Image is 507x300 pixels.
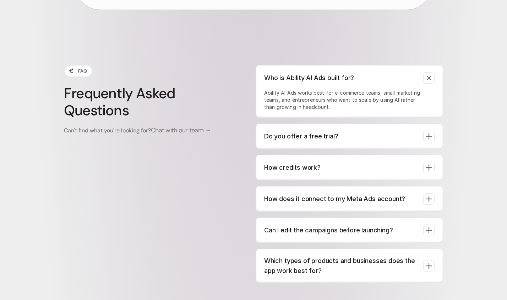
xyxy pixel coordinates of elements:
h3: Frequently Asked Questions [64,85,227,119]
p: Ability AI Ads works best for e-commerce teams, small marketing teams, and entrepreneurs who want... [264,89,423,111]
p: FAQ [78,67,87,75]
p: Who is Ability AI Ads built for? [264,73,418,83]
p: How credits work? [264,163,418,173]
p: Can't find what you're looking for? [64,126,227,135]
p: How does it connect to my Meta Ads account? [264,194,418,204]
p: Can I edit the campaigns before launching? [264,225,418,235]
a: Chat with our team → [151,127,211,134]
p: Which types of products and businesses does the app work best for? [264,256,418,276]
p: Do you offer a free trial? [264,131,418,141]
